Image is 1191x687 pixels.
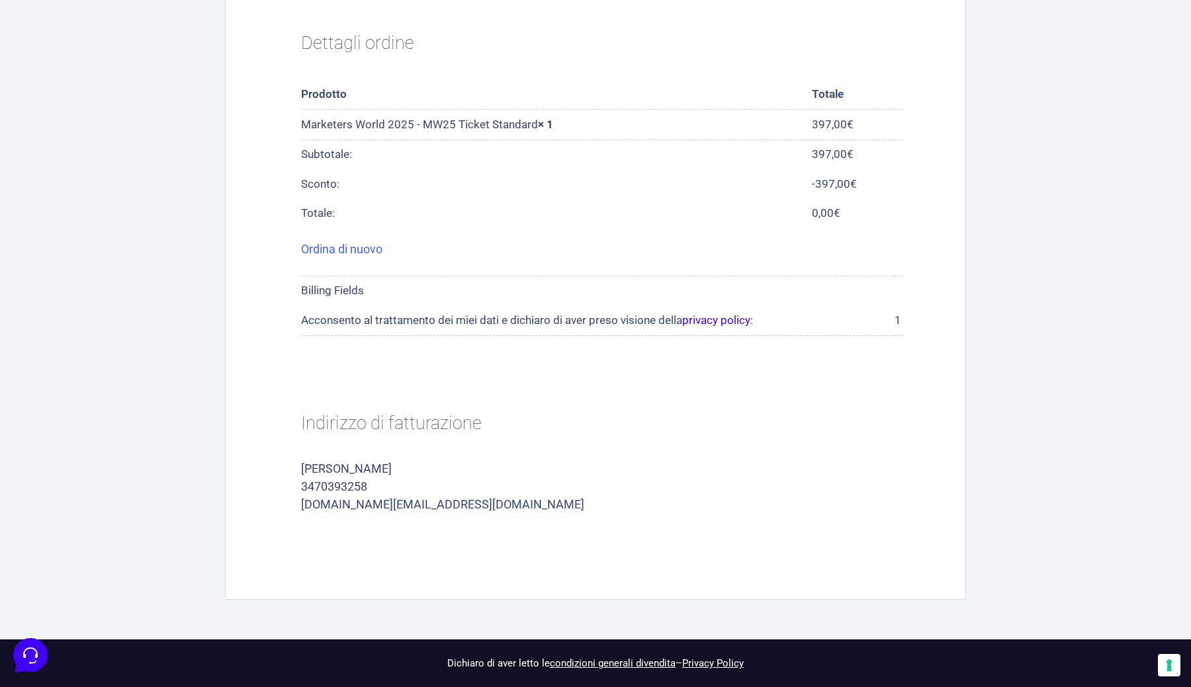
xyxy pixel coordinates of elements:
[301,395,903,451] h2: Indirizzo di fatturazione
[11,635,50,675] iframe: Customerly Messenger Launcher
[847,118,854,131] span: €
[11,424,92,455] button: Home
[173,424,254,455] button: Aiuto
[812,80,903,110] th: Totale
[40,443,62,455] p: Home
[850,177,857,190] span: €
[301,199,812,228] th: Totale:
[682,657,744,669] a: Privacy Policy
[301,80,812,110] th: Prodotto
[847,147,854,161] span: €
[834,206,840,220] span: €
[895,306,903,336] td: 1
[92,424,173,455] button: Messaggi
[42,74,69,101] img: dark
[301,495,903,513] p: [DOMAIN_NAME][EMAIL_ADDRESS][DOMAIN_NAME]
[682,313,750,327] a: privacy policy
[301,477,903,495] p: 3470393258
[21,164,103,175] span: Trova una risposta
[301,16,903,71] h2: Dettagli ordine
[301,169,812,198] th: Sconto:
[301,276,903,306] th: Billing Fields
[301,306,895,336] td: Acconsento al trattamento dei miei dati e dichiaro di aver preso visione della :
[812,147,854,161] span: 397,00
[11,11,222,32] h2: Ciao da Marketers 👋
[301,140,812,169] th: Subtotale:
[812,169,903,198] td: -
[815,177,857,190] span: 397,00
[21,111,243,138] button: Inizia una conversazione
[21,53,112,63] span: Le tue conversazioni
[301,460,903,513] address: [PERSON_NAME]
[114,443,150,455] p: Messaggi
[812,118,854,131] bdi: 397,00
[812,206,840,220] span: 0,00
[141,164,243,175] a: Apri Centro Assistenza
[1158,654,1180,676] button: Le tue preferenze relative al consenso per le tecnologie di tracciamento
[550,657,644,669] a: condizioni generali di
[538,118,553,131] strong: × 1
[21,74,48,101] img: dark
[86,119,195,130] span: Inizia una conversazione
[301,110,812,140] td: Marketers World 2025 - MW25 Ticket Standard
[225,656,966,671] p: Dichiaro di aver letto le –
[64,74,90,101] img: dark
[644,657,676,669] a: vendita
[301,242,382,256] a: Ordina di nuovo
[30,192,216,206] input: Cerca un articolo...
[204,443,223,455] p: Aiuto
